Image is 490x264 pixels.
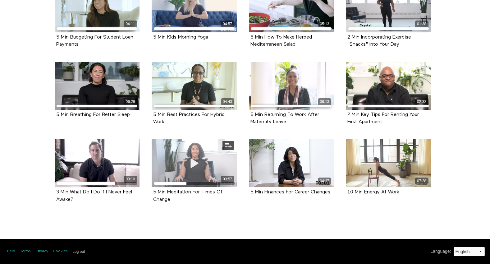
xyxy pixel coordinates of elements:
[124,98,137,105] div: 06:29
[221,21,234,28] div: 04:57
[153,190,222,201] a: 5 Min Meditation For Times Of Change
[20,249,31,254] a: Terms
[73,249,85,254] input: Log out
[153,35,208,40] strong: 5 Min Kids Morning Yoga
[124,21,137,28] div: 04:11
[347,190,399,194] a: 10 Min Energy At Work
[55,62,140,110] a: 5 Min Breathing For Better Sleep 06:29
[249,62,334,110] a: 5 Min Returning To Work After Maternity Leave 06:13
[56,112,130,117] a: 5 Min Breathing For Better Sleep
[346,62,431,110] a: 2 Min Key Tips For Renting Your First Apartment 02:32
[415,21,428,28] div: 01:38
[53,249,68,254] a: Cookies
[318,21,331,28] div: 05:13
[318,98,331,105] div: 06:13
[346,139,431,187] a: 10 Min Energy At Work 07:28
[36,249,48,254] a: Privacy
[56,35,133,47] a: 5 Min Budgeting For Student Loan Payments
[250,112,319,124] a: 5 Min Returning To Work After Maternity Leave
[55,139,140,187] a: 3 Min What Do I Do If I Never Feel Awake? 03:10
[152,62,237,110] a: 5 Min Best Practices For Hybrid Work 04:43
[222,141,234,150] button: Add to my list
[153,112,225,124] a: 5 Min Best Practices For Hybrid Work
[430,248,451,255] label: Language :
[415,98,428,105] div: 02:32
[152,139,237,187] a: 5 Min Meditation For Times Of Change 03:57
[415,178,428,185] div: 07:28
[250,35,312,47] a: 5 Min How To Make Herbed Mediterranean Salad
[7,249,15,254] a: Help
[347,35,411,47] strong: 2 Min Incorporating Exercise "Snacks" Into Your Day
[347,112,419,124] a: 2 Min Key Tips For Renting Your First Apartment
[153,35,208,39] a: 5 Min Kids Morning Yoga
[124,176,137,183] div: 03:10
[221,176,234,183] div: 03:57
[221,98,234,105] div: 04:43
[56,190,132,201] a: 3 Min What Do I Do If I Never Feel Awake?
